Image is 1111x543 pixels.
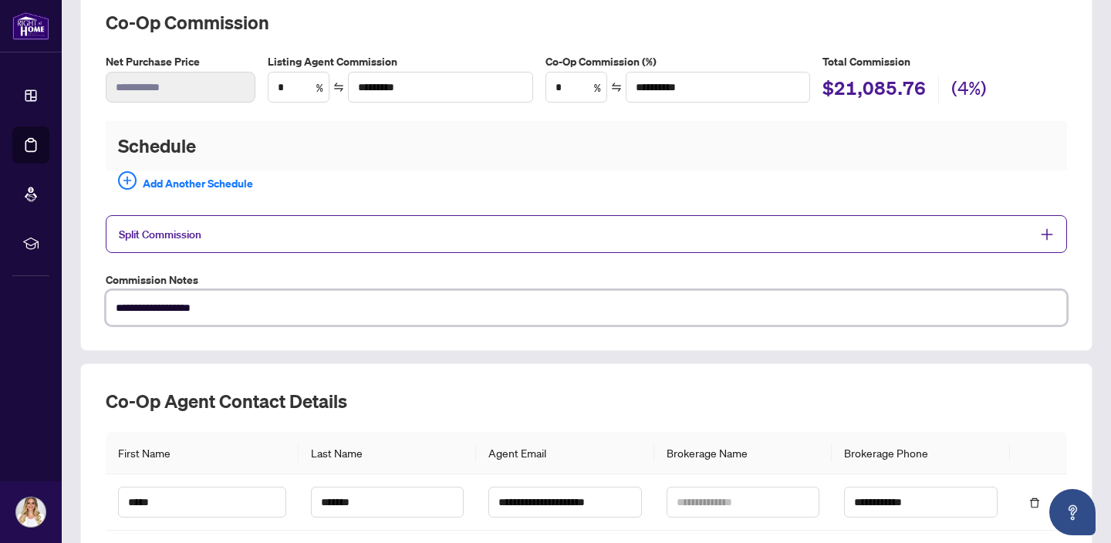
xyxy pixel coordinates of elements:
[822,53,1067,70] h5: Total Commission
[654,432,832,474] th: Brokerage Name
[1029,497,1040,508] span: delete
[106,170,265,197] button: Add Another Schedule
[333,82,344,93] span: swap
[106,121,1067,170] h2: Schedule
[106,389,1067,413] h2: Co-op Agent Contact Details
[12,12,49,40] img: logo
[106,432,299,474] th: First Name
[106,215,1067,253] div: Split Commission
[1040,228,1054,241] span: plus
[299,432,476,474] th: Last Name
[1049,489,1096,535] button: Open asap
[476,432,653,474] th: Agent Email
[118,171,137,190] span: plus-circle
[16,497,46,527] img: Profile Icon
[106,271,1067,288] label: Commission Notes
[951,76,987,105] h2: (4%)
[832,432,1009,474] th: Brokerage Phone
[268,53,532,70] label: Listing Agent Commission
[611,82,622,93] span: swap
[106,53,255,70] label: Net Purchase Price
[822,76,926,105] h2: $21,085.76
[106,10,1067,35] h2: Co-op Commission
[545,53,810,70] label: Co-Op Commission (%)
[119,228,201,241] span: Split Commission
[143,171,253,196] span: Add Another Schedule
